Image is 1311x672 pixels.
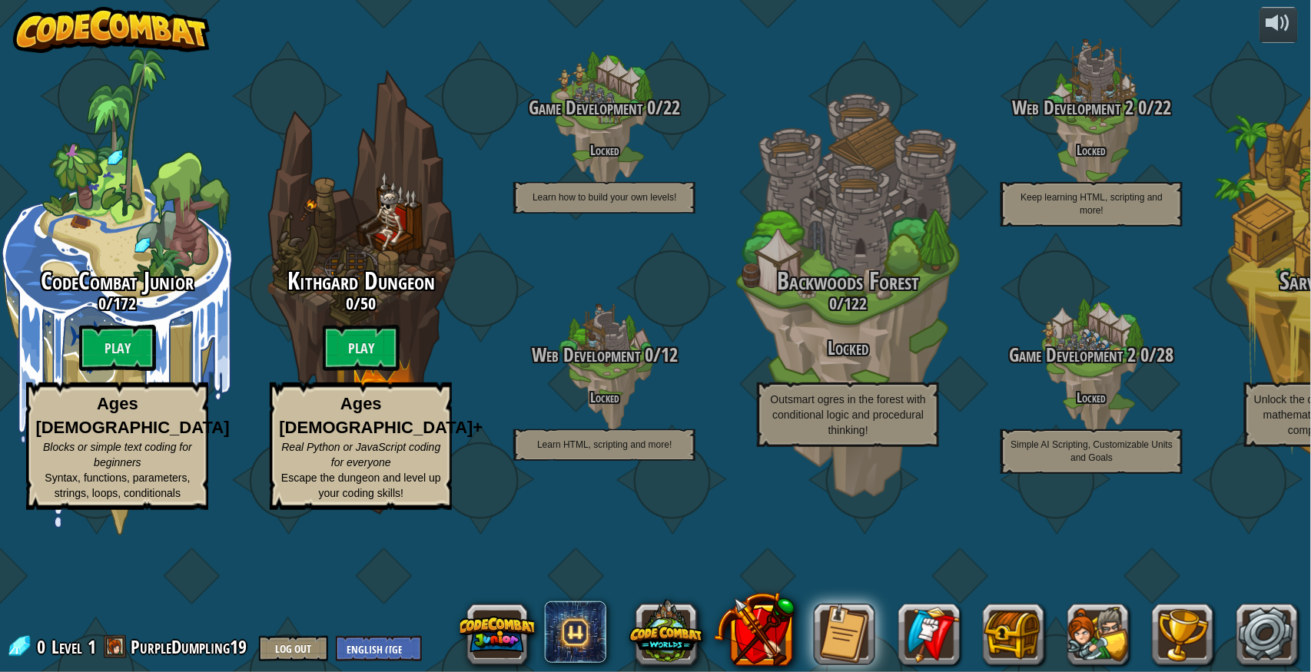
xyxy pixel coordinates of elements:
[532,342,640,368] span: Web Development
[51,634,82,660] span: Level
[726,338,970,359] h3: Locked
[281,441,440,468] span: Real Python or JavaScript coding for everyone
[533,192,676,203] span: Learn how to build your own levels!
[346,292,353,315] span: 0
[483,98,726,118] h3: /
[360,292,376,315] span: 50
[642,94,655,121] span: 0
[483,345,726,366] h3: /
[113,292,136,315] span: 172
[1021,192,1163,216] span: Keep learning HTML, scripting and more!
[43,441,192,468] span: Blocks or simple text coding for beginners
[41,264,194,297] span: CodeCombat Junior
[279,394,483,437] strong: Ages [DEMOGRAPHIC_DATA]+
[970,98,1213,118] h3: /
[259,636,328,661] button: Log Out
[239,294,483,313] h3: /
[483,143,726,157] h4: Locked
[323,325,400,371] btn: Play
[640,342,653,368] span: 0
[1137,342,1150,368] span: 0
[239,48,483,535] div: Complete previous world to unlock
[287,264,435,297] span: Kithgard Dungeon
[771,393,926,436] span: Outsmart ogres in the forest with conditional logic and procedural thinking!
[483,390,726,405] h4: Locked
[661,342,678,368] span: 12
[529,94,642,121] span: Game Development
[829,292,837,315] span: 0
[35,394,229,437] strong: Ages [DEMOGRAPHIC_DATA]
[1011,439,1173,463] span: Simple AI Scripting, Customizable Units and Goals
[13,7,210,53] img: CodeCombat - Learn how to code by playing a game
[970,390,1213,405] h4: Locked
[281,472,441,499] span: Escape the dungeon and level up your coding skills!
[1010,342,1137,368] span: Game Development 2
[663,94,680,121] span: 22
[131,634,251,659] a: PurpleDumpling19
[98,292,106,315] span: 0
[537,439,672,450] span: Learn HTML, scripting and more!
[37,634,50,659] span: 0
[970,143,1213,157] h4: Locked
[45,472,190,499] span: Syntax, functions, parameters, strings, loops, conditionals
[726,294,970,313] h3: /
[88,634,96,659] span: 1
[1133,94,1147,121] span: 0
[844,292,867,315] span: 122
[777,264,920,297] span: Backwoods Forest
[79,325,156,371] btn: Play
[1157,342,1174,368] span: 28
[1260,7,1298,43] button: Adjust volume
[1154,94,1171,121] span: 22
[1012,94,1133,121] span: Web Development 2
[970,345,1213,366] h3: /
